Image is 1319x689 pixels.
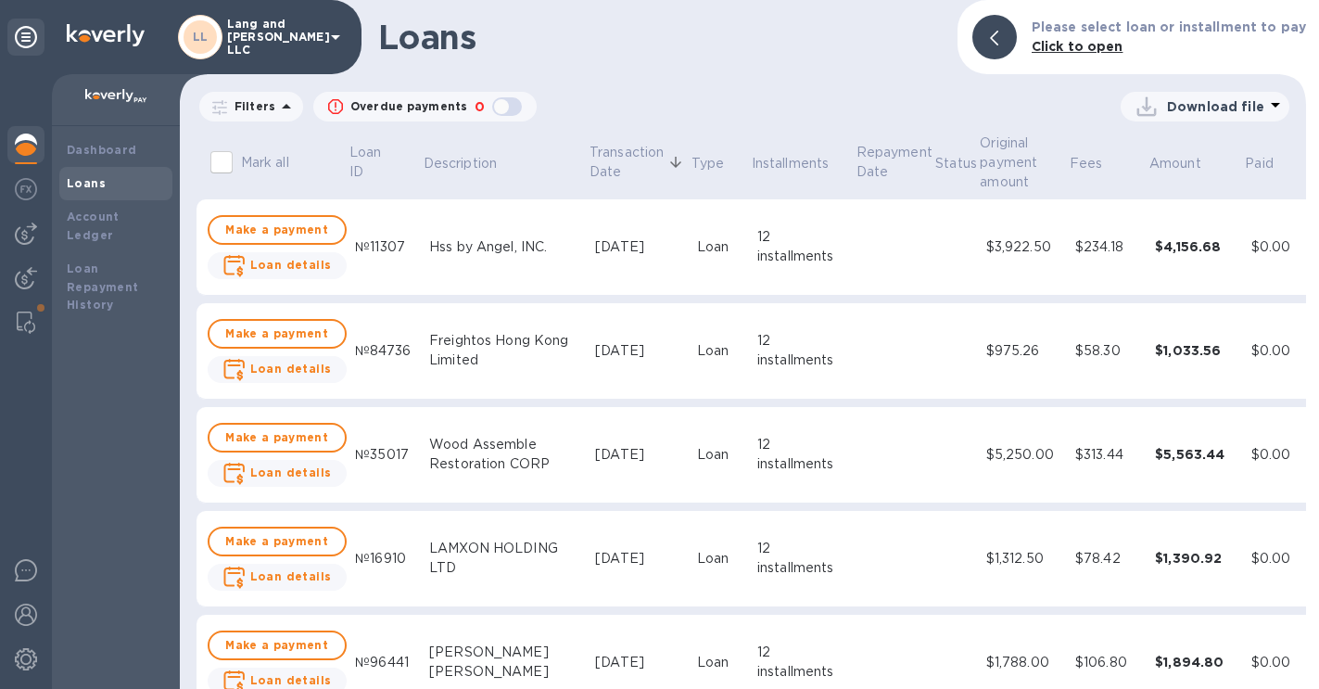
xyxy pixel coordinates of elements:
[1245,154,1298,173] span: Paid
[697,445,742,465] div: Loan
[250,569,332,583] b: Loan details
[67,143,137,157] b: Dashboard
[355,653,414,672] div: №96441
[208,252,347,279] button: Loan details
[424,154,521,173] span: Description
[378,18,943,57] h1: Loans
[986,341,1060,361] div: $975.26
[67,262,139,313] b: Loan Repayment History
[429,237,580,257] div: Hss by Angel, INC.
[1075,341,1140,361] div: $58.30
[697,237,742,257] div: Loan
[1075,549,1140,568] div: $78.42
[757,331,847,370] div: 12 installments
[224,427,330,449] span: Make a payment
[697,549,742,568] div: Loan
[208,527,347,556] button: Make a payment
[208,215,347,245] button: Make a payment
[595,445,682,465] div: [DATE]
[757,643,847,682] div: 12 installments
[208,423,347,453] button: Make a payment
[1155,445,1237,464] div: $5,563.44
[986,237,1060,257] div: $3,922.50
[1155,549,1237,568] div: $1,390.92
[980,134,1042,192] p: Original payment amount
[224,219,330,241] span: Make a payment
[1075,237,1140,257] div: $234.18
[208,631,347,660] button: Make a payment
[224,323,330,345] span: Make a payment
[250,466,332,479] b: Loan details
[67,210,120,242] b: Account Ledger
[1155,653,1237,671] div: $1,894.80
[224,530,330,553] span: Make a payment
[349,143,396,182] p: Loan ID
[1149,154,1225,173] span: Amount
[313,92,537,121] button: Overdue payments0
[250,362,332,376] b: Loan details
[1032,39,1123,54] b: Click to open
[1032,19,1306,34] b: Please select loan or installment to pay
[241,153,289,172] p: Mark all
[986,549,1060,568] div: $1,312.50
[355,341,414,361] div: №84736
[1245,154,1274,173] p: Paid
[350,98,467,115] p: Overdue payments
[1167,97,1264,116] p: Download file
[986,445,1060,465] div: $5,250.00
[1070,154,1127,173] span: Fees
[752,154,854,173] span: Installments
[475,97,485,117] p: 0
[697,653,742,672] div: Loan
[224,634,330,657] span: Make a payment
[355,445,414,465] div: №35017
[429,643,580,682] div: [PERSON_NAME] [PERSON_NAME]
[429,331,580,370] div: Freightos Hong Kong Limited
[429,539,580,578] div: LAMXON HOLDING LTD
[757,435,847,474] div: 12 installments
[250,673,332,687] b: Loan details
[67,24,145,46] img: Logo
[349,143,420,182] span: Loan ID
[595,341,682,361] div: [DATE]
[595,653,682,672] div: [DATE]
[193,30,209,44] b: LL
[1070,154,1103,173] p: Fees
[1155,341,1237,360] div: $1,033.56
[227,98,275,114] p: Filters
[856,143,932,182] p: Repayment Date
[7,19,44,56] div: Unpin categories
[424,154,497,173] p: Description
[757,539,847,578] div: 12 installments
[15,178,37,200] img: Foreign exchange
[697,341,742,361] div: Loan
[935,154,977,173] p: Status
[1075,445,1140,465] div: $313.44
[208,564,347,591] button: Loan details
[355,237,414,257] div: №11307
[67,176,106,190] b: Loans
[355,549,414,568] div: №16910
[757,227,847,266] div: 12 installments
[590,143,664,182] p: Transaction Date
[429,435,580,474] div: Wood Assemble Restoration CORP
[208,460,347,487] button: Loan details
[1149,154,1201,173] p: Amount
[595,549,682,568] div: [DATE]
[208,319,347,349] button: Make a payment
[1075,653,1140,672] div: $106.80
[208,356,347,383] button: Loan details
[590,143,688,182] span: Transaction Date
[980,134,1066,192] span: Original payment amount
[595,237,682,257] div: [DATE]
[227,18,320,57] p: Lang and [PERSON_NAME] LLC
[752,154,830,173] p: Installments
[986,653,1060,672] div: $1,788.00
[691,154,725,173] p: Type
[691,154,749,173] span: Type
[1155,237,1237,256] div: $4,156.68
[250,258,332,272] b: Loan details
